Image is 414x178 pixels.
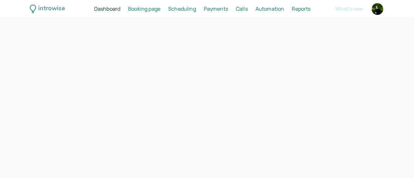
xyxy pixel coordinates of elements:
span: Calls [236,5,248,12]
iframe: Chat Widget [382,147,414,178]
a: Account [371,2,384,16]
a: Dashboard [94,5,120,13]
a: introwise [30,4,65,14]
a: Scheduling [168,5,196,13]
a: Booking page [128,5,160,13]
span: Booking page [128,5,160,12]
span: Reports [292,5,310,12]
a: Reports [292,5,310,13]
a: Calls [236,5,248,13]
button: What's new [335,6,363,12]
span: Dashboard [94,5,120,12]
a: Payments [204,5,228,13]
div: introwise [38,4,65,14]
span: Scheduling [168,5,196,12]
a: Automation [256,5,284,13]
span: Automation [256,5,284,12]
span: What's new [335,5,363,12]
span: Payments [204,5,228,12]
